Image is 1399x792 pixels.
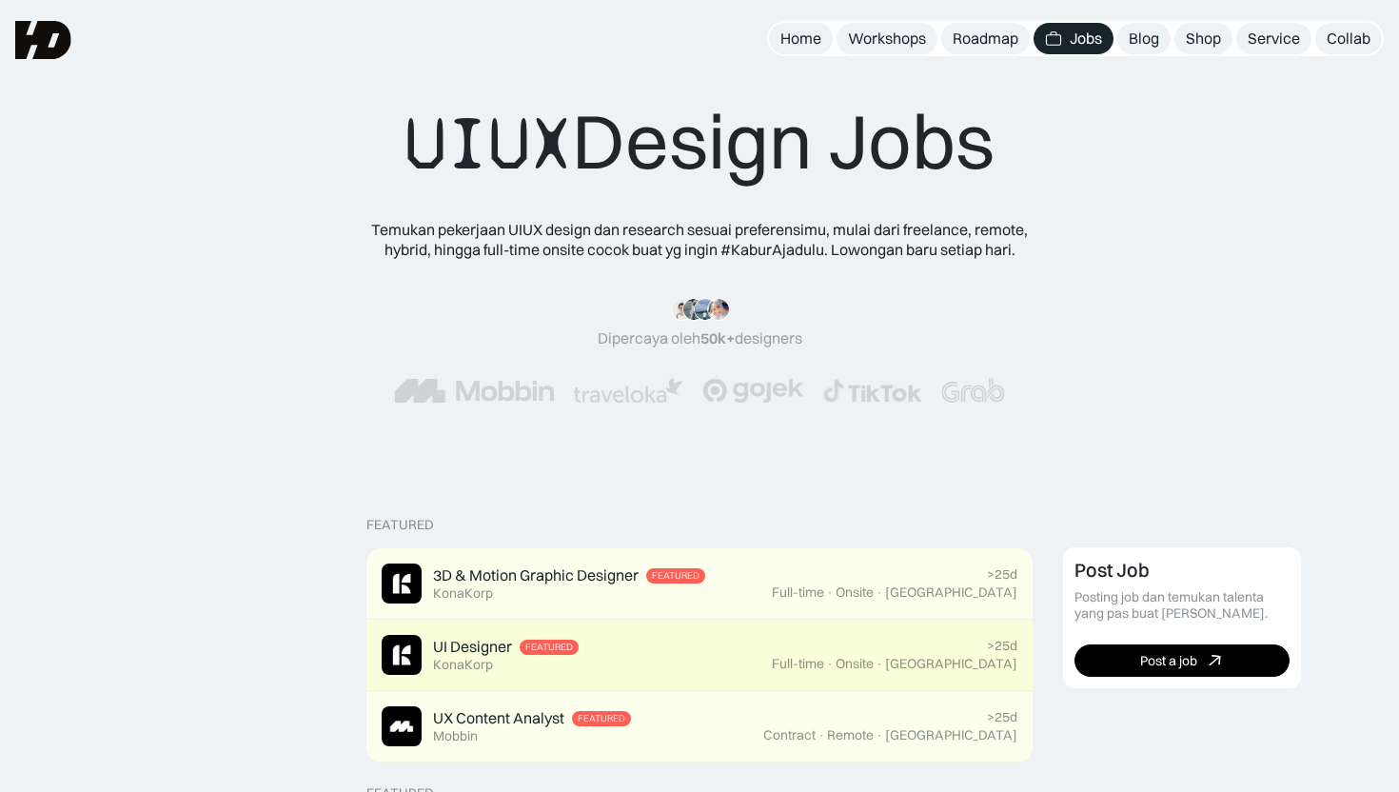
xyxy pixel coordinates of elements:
div: Featured [578,713,625,724]
div: · [876,656,883,672]
a: Home [769,23,833,54]
div: Home [780,29,821,49]
div: · [826,656,834,672]
img: Job Image [382,706,422,746]
div: >25d [987,709,1017,725]
a: Job ImageUX Content AnalystFeaturedMobbin>25dContract·Remote·[GEOGRAPHIC_DATA] [366,691,1033,762]
div: Post Job [1074,559,1150,582]
a: Post a job [1074,644,1290,677]
div: Dipercaya oleh designers [598,328,802,348]
div: Design Jobs [404,95,995,189]
a: Collab [1315,23,1382,54]
div: 3D & Motion Graphic Designer [433,565,639,585]
a: Service [1236,23,1311,54]
div: Service [1248,29,1300,49]
div: · [818,727,825,743]
div: [GEOGRAPHIC_DATA] [885,656,1017,672]
img: Job Image [382,564,422,604]
a: Job ImageUI DesignerFeaturedKonaKorp>25dFull-time·Onsite·[GEOGRAPHIC_DATA] [366,620,1033,691]
div: · [876,584,883,601]
div: [GEOGRAPHIC_DATA] [885,584,1017,601]
span: 50k+ [700,328,735,347]
div: · [826,584,834,601]
div: Full-time [772,584,824,601]
div: KonaKorp [433,585,493,602]
img: Job Image [382,635,422,675]
a: Roadmap [941,23,1030,54]
div: KonaKorp [433,657,493,673]
a: Workshops [837,23,937,54]
div: Workshops [848,29,926,49]
div: Posting job dan temukan talenta yang pas buat [PERSON_NAME]. [1074,589,1290,622]
div: Featured [525,642,573,653]
div: Mobbin [433,728,478,744]
div: Blog [1129,29,1159,49]
div: [GEOGRAPHIC_DATA] [885,727,1017,743]
div: Temukan pekerjaan UIUX design dan research sesuai preferensimu, mulai dari freelance, remote, hyb... [357,220,1042,260]
span: UIUX [404,98,572,189]
a: Shop [1174,23,1232,54]
div: Onsite [836,584,874,601]
a: Job Image3D & Motion Graphic DesignerFeaturedKonaKorp>25dFull-time·Onsite·[GEOGRAPHIC_DATA] [366,548,1033,620]
div: Roadmap [953,29,1018,49]
div: UX Content Analyst [433,708,564,728]
div: Remote [827,727,874,743]
a: Blog [1117,23,1171,54]
div: UI Designer [433,637,512,657]
div: Onsite [836,656,874,672]
div: Collab [1327,29,1370,49]
div: Contract [763,727,816,743]
div: Shop [1186,29,1221,49]
div: Full-time [772,656,824,672]
div: Jobs [1070,29,1102,49]
div: · [876,727,883,743]
div: Post a job [1140,653,1197,669]
div: Featured [366,517,434,533]
div: >25d [987,566,1017,583]
div: >25d [987,638,1017,654]
a: Jobs [1034,23,1113,54]
div: Featured [652,570,699,582]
